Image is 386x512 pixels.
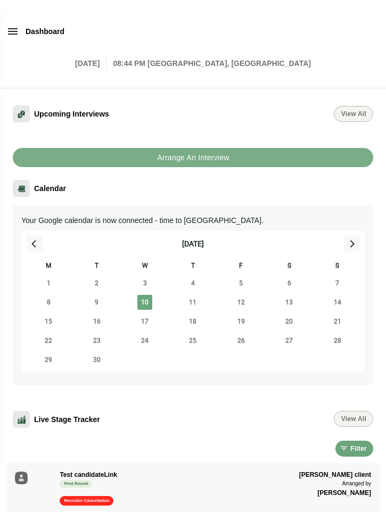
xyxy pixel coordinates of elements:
[330,314,345,329] span: Sunday 21 September 2025
[217,260,265,274] div: F
[284,472,371,478] p: [PERSON_NAME] client
[89,352,104,367] span: Tuesday 30 September 2025
[341,415,366,423] span: View All
[185,295,200,310] span: Thursday 11 September 2025
[89,295,104,310] span: Tuesday 9 September 2025
[41,276,56,291] span: Monday 1 September 2025
[41,295,56,310] span: Monday 8 September 2025
[89,314,104,329] span: Tuesday 16 September 2025
[121,260,169,274] div: W
[137,276,152,291] span: Wednesday 3 September 2025
[234,314,249,329] span: Friday 19 September 2025
[350,445,367,452] span: Filter
[282,333,297,348] span: Saturday 27 September 2025
[137,295,152,310] span: Wednesday 10 September 2025
[265,260,313,274] div: S
[335,441,373,457] button: Filter
[234,276,249,291] span: Friday 5 September 2025
[169,260,217,274] div: T
[89,276,104,291] span: Tuesday 2 September 2025
[72,260,120,274] div: T
[60,472,281,478] h3: Test candidateLink
[341,110,366,118] span: View All
[137,333,152,348] span: Wednesday 24 September 2025
[34,411,100,427] span: Live Stage Tracker
[182,236,204,251] div: [DATE]
[282,314,297,329] span: Saturday 20 September 2025
[284,481,371,486] p: Arranged by
[41,333,56,348] span: Monday 22 September 2025
[314,260,362,274] div: S
[137,314,152,329] span: Wednesday 17 September 2025
[89,333,104,348] span: Tuesday 23 September 2025
[157,150,229,166] b: Arrange An Interview
[330,295,345,310] span: Sunday 14 September 2025
[185,314,200,329] span: Thursday 18 September 2025
[284,490,371,496] h3: [PERSON_NAME]
[34,106,109,122] span: Upcoming Interviews
[21,214,365,227] p: Your Google calendar is now connected - time to [GEOGRAPHIC_DATA].
[282,295,297,310] span: Saturday 13 September 2025
[185,333,200,348] span: Thursday 25 September 2025
[282,276,297,291] span: Saturday 6 September 2025
[185,276,200,291] span: Thursday 4 September 2025
[330,333,345,348] span: Sunday 28 September 2025
[106,57,311,70] p: 08:44 PM [GEOGRAPHIC_DATA], [GEOGRAPHIC_DATA]
[24,260,72,274] div: M
[41,352,56,367] span: Monday 29 September 2025
[330,276,345,291] span: Sunday 7 September 2025
[34,180,66,196] span: Calendar
[234,295,249,310] span: Friday 12 September 2025
[41,314,56,329] span: Monday 15 September 2025
[60,496,113,506] span: Recruiter Cancellation
[334,411,373,427] button: View All
[234,333,249,348] span: Friday 26 September 2025
[15,472,28,484] img: placeholder logo
[26,23,64,39] span: Dashboard
[13,148,373,167] button: Arrange An Interview
[60,480,92,488] span: First Round
[75,57,106,70] p: [DATE]
[334,106,373,122] a: View All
